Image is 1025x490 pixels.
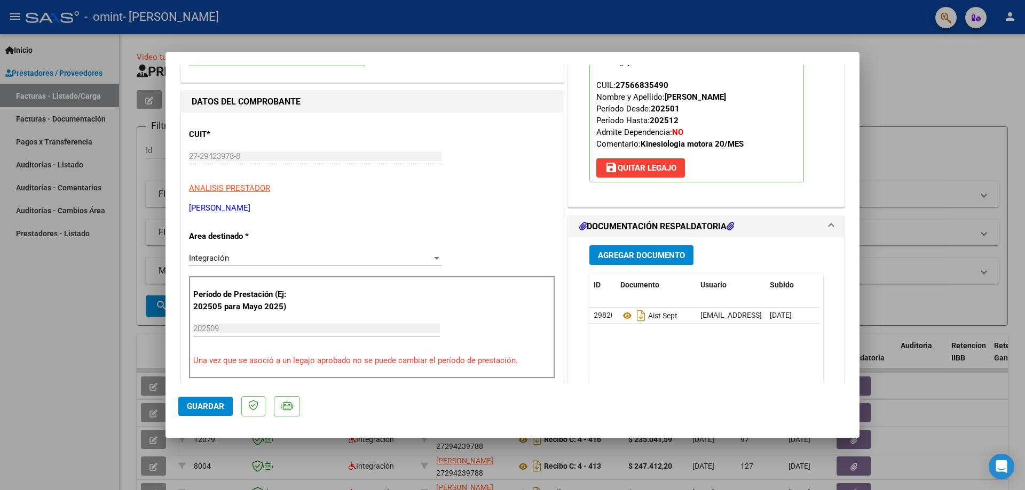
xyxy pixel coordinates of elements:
[620,311,677,320] span: Aist Sept
[616,79,668,91] div: 27566835490
[700,311,881,319] span: [EMAIL_ADDRESS][DOMAIN_NAME] - [PERSON_NAME]
[189,183,270,193] span: ANALISIS PRESTADOR
[594,280,601,289] span: ID
[770,280,794,289] span: Subido
[634,307,648,324] i: Descargar documento
[589,41,804,182] p: Legajo preaprobado para Período de Prestación:
[192,97,301,107] strong: DATOS DEL COMPROBANTE
[672,127,683,137] strong: NO
[579,220,734,233] h1: DOCUMENTACIÓN RESPALDATORIA
[189,230,299,243] p: Area destinado *
[598,251,685,260] span: Agregar Documento
[616,274,696,296] datatable-header-cell: Documento
[189,202,555,214] p: [PERSON_NAME]
[569,216,844,237] mat-expansion-panel-header: DOCUMENTACIÓN RESPALDATORIA
[770,311,792,319] span: [DATE]
[766,274,819,296] datatable-header-cell: Subido
[189,253,229,263] span: Integración
[193,288,301,312] p: Período de Prestación (Ej: 202505 para Mayo 2025)
[569,25,844,207] div: PREAPROBACIÓN PARA INTEGRACION
[178,397,233,416] button: Guardar
[596,81,744,149] span: CUIL: Nombre y Apellido: Período Desde: Período Hasta: Admite Dependencia:
[569,237,844,459] div: DOCUMENTACIÓN RESPALDATORIA
[989,454,1014,479] div: Open Intercom Messenger
[819,274,872,296] datatable-header-cell: Acción
[189,128,299,141] p: CUIT
[650,116,679,125] strong: 202512
[596,139,744,149] span: Comentario:
[651,104,680,114] strong: 202501
[641,139,744,149] strong: Kinesiologia motora 20/MES
[594,311,615,319] span: 29820
[596,158,685,178] button: Quitar Legajo
[589,274,616,296] datatable-header-cell: ID
[605,163,676,173] span: Quitar Legajo
[605,161,618,174] mat-icon: save
[665,92,726,102] strong: [PERSON_NAME]
[620,280,659,289] span: Documento
[700,280,727,289] span: Usuario
[187,401,224,411] span: Guardar
[193,355,551,367] p: Una vez que se asoció a un legajo aprobado no se puede cambiar el período de prestación.
[589,245,693,265] button: Agregar Documento
[696,274,766,296] datatable-header-cell: Usuario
